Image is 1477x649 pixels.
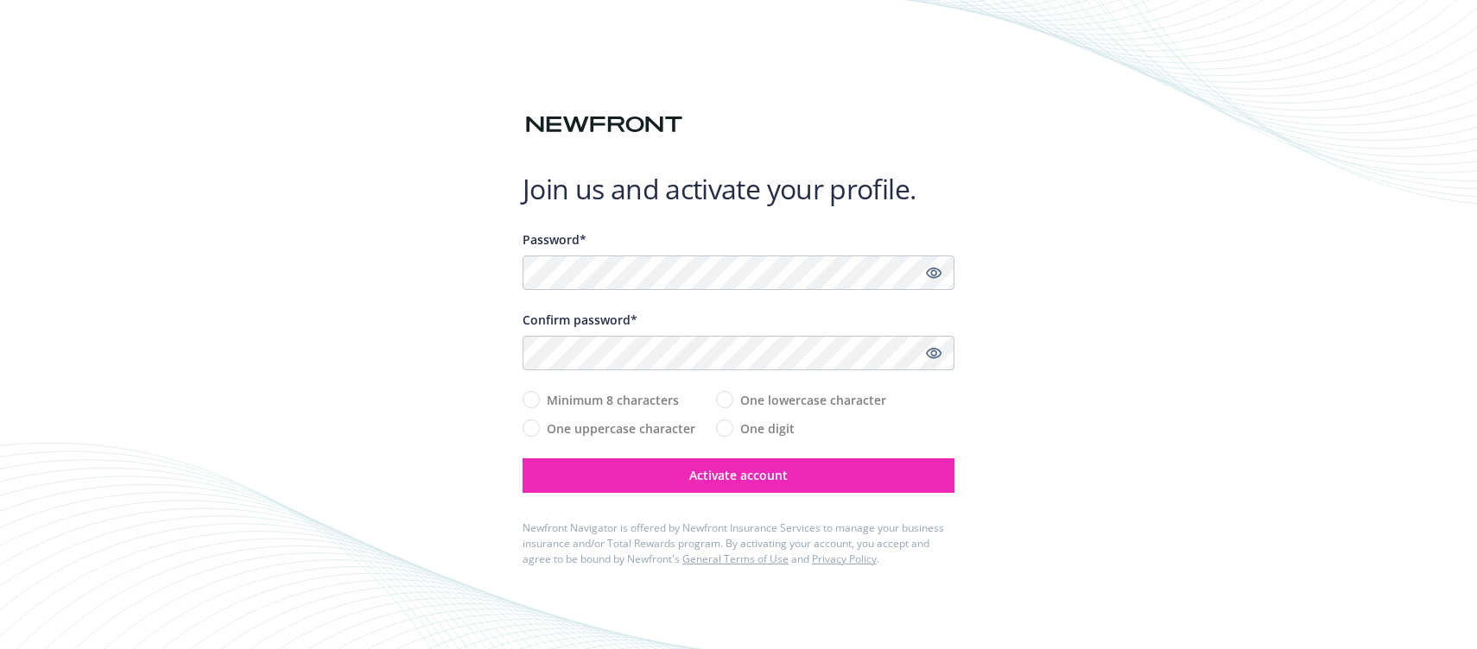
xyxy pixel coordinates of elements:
span: One uppercase character [547,419,695,438]
span: One digit [740,419,795,438]
span: Activate account [689,467,788,483]
a: Show password [923,343,944,363]
button: Activate account [523,458,954,493]
span: Password* [523,231,586,248]
span: Minimum 8 characters [547,391,679,409]
input: Confirm your unique password... [523,336,954,370]
img: Newfront logo [523,110,686,140]
div: Newfront Navigator is offered by Newfront Insurance Services to manage your business insurance an... [523,520,954,567]
span: One lowercase character [740,391,886,409]
a: General Terms of Use [682,551,789,566]
a: Show password [923,262,944,283]
input: Enter a unique password... [523,255,954,290]
h1: Join us and activate your profile. [523,172,954,206]
span: Confirm password* [523,312,637,328]
a: Privacy Policy [812,551,877,566]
